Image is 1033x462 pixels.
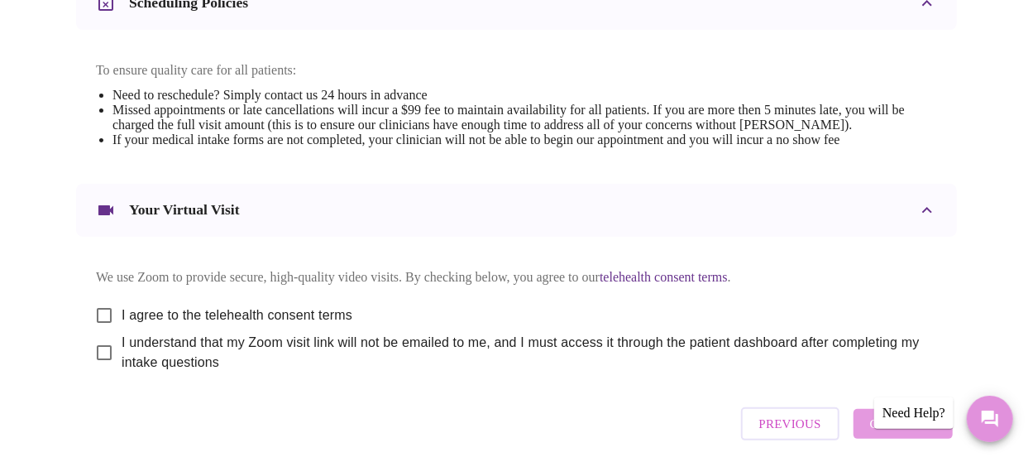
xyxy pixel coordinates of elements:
[96,270,937,285] p: We use Zoom to provide secure, high-quality video visits. By checking below, you agree to our .
[122,306,352,325] span: I agree to the telehealth consent terms
[759,413,821,435] span: Previous
[600,270,728,284] a: telehealth consent terms
[129,201,240,219] h3: Your Virtual Visit
[874,397,954,429] div: Need Help?
[96,63,937,78] p: To ensure quality care for all patients:
[112,132,937,147] li: If your medical intake forms are not completed, your clinician will not be able to begin our appo...
[122,333,924,373] span: I understand that my Zoom visit link will not be emailed to me, and I must access it through the ...
[112,88,937,103] li: Need to reschedule? Simply contact us 24 hours in advance
[76,184,957,237] div: Your Virtual Visit
[741,407,839,440] button: Previous
[967,396,1013,442] button: Messages
[112,103,937,132] li: Missed appointments or late cancellations will incur a $99 fee to maintain availability for all p...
